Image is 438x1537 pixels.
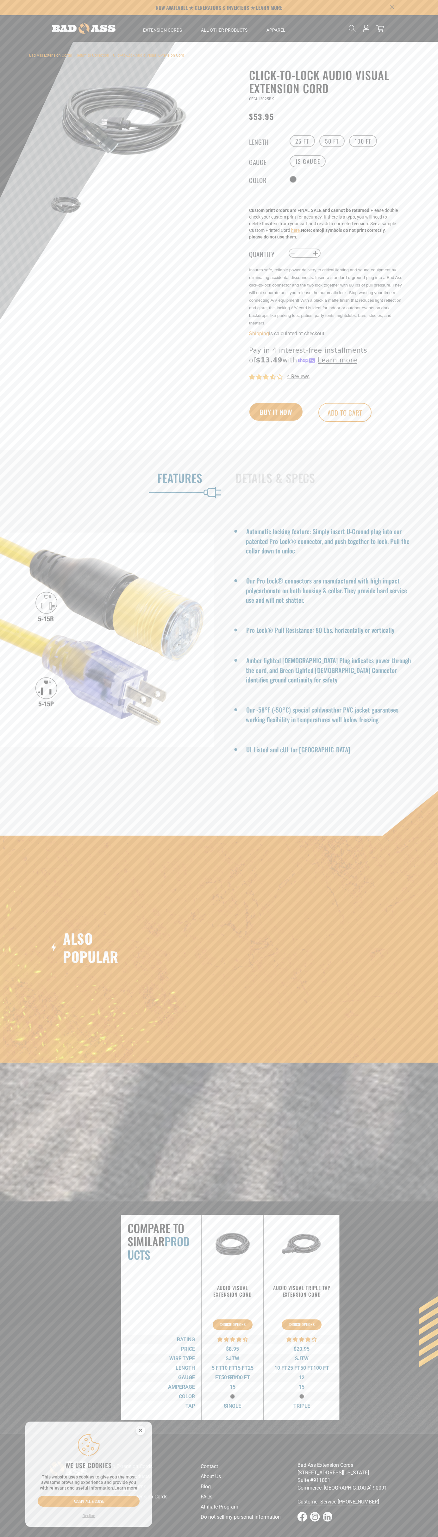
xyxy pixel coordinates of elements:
[113,53,184,58] span: Click-to-Lock Audio Visual Extension Cord
[249,157,281,165] legend: Gauge
[73,53,74,58] span: ›
[246,654,416,684] li: Amber lighted [DEMOGRAPHIC_DATA] Plug indicates power through the cord, and Green Lighted [DEMOGR...
[38,1496,140,1507] button: Accept all & close
[299,1374,304,1380] span: 12
[249,403,303,421] button: Buy it now
[110,53,112,58] span: ›
[235,1365,248,1371] span: 15 FT
[121,1335,201,1344] div: Rating
[227,1374,233,1380] span: 12
[121,1373,201,1382] div: Gauge
[63,929,137,966] h2: Also Popular
[246,574,416,605] li: Our Pro Lock® connectors are manufactured with high impact polycarbonate on both housing & collar...
[282,1319,322,1330] button: Audio Visual Triple Tap Extension Cord 3.75 stars $20.95 SJTW 10 FT25 FT50 FT100 FT 12 15 Triple
[270,1285,333,1300] a: Audio Visual Triple Tap Extension Cord
[286,1336,317,1343] span: 3.75 stars
[81,1513,97,1519] button: Decline
[249,208,371,213] strong: Custom print orders are FINAL SALE and cannot be returned.
[201,1461,298,1472] a: Contact
[291,227,300,234] button: here
[319,135,345,147] label: 50 FT
[221,1374,234,1380] span: 50 FT
[121,1363,201,1373] div: Length
[246,525,416,555] li: Automatic locking feature: Simply insert U-Ground plug into our patented Pro Lock® connector, and...
[287,1365,300,1371] span: 25 FT
[48,70,200,171] img: black
[201,1512,298,1522] a: Do not sell my personal information
[249,374,284,380] span: 3.50 stars
[212,1365,222,1371] span: 5 FT
[48,193,84,217] img: black
[270,1382,333,1392] div: 15
[266,27,285,33] span: Apparel
[38,1474,140,1491] p: This website uses cookies to give you the most awesome browsing experience and provide you with r...
[201,1502,298,1512] a: Affiliate Program
[270,1285,333,1298] h3: Audio Visual Triple Tap Extension Cord
[29,53,72,58] a: Bad Ass Extension Cords
[103,1492,201,1502] a: Customized Extension Cords
[249,68,404,95] h1: Click-to-Lock Audio Visual Extension Cord
[249,137,281,145] legend: Length
[121,1382,201,1392] div: Amperage
[249,249,281,257] label: Quantity
[25,1422,152,1527] aside: Cookie Consent
[103,1461,201,1472] a: Shop Extension Cords
[249,97,274,101] span: SECL12025BK
[257,15,295,42] summary: Apparel
[222,1365,235,1371] span: 10 FT
[121,1344,201,1354] div: Price
[318,403,372,422] button: Add to cart
[217,1336,248,1343] span: 4.68 stars
[208,1344,257,1354] div: $8.95
[201,1482,298,1492] a: Blog
[246,624,416,635] li: Pro Lock® Pull Resistance: 80 Lbs. horizontally or vertically
[201,1472,298,1482] a: About Us
[287,373,310,380] span: 4 reviews
[213,1319,253,1330] button: Audio Visual Extension Cord 4.68 stars $8.95 SJTW 5 FT10 FT15 FT25 FT50 FT100 FT 1214 15 Single
[270,1354,333,1363] div: SJTW
[52,23,116,34] img: Bad Ass Extension Cords
[121,1354,201,1363] div: Wire Type
[300,1365,313,1371] span: 50 FT
[208,1285,257,1298] h3: Audio Visual Extension Cord
[103,1472,201,1482] a: Shop Other Products
[103,1482,201,1492] a: Shipping & Returns
[313,1365,329,1371] span: 100 FT
[249,207,398,240] div: Please double check your custom print for accuracy. If there is a typo, you will need to delete t...
[297,1497,395,1507] a: Customer Service [PHONE_NUMBER]
[235,471,425,485] h2: Details & Specs
[201,1492,298,1502] a: FAQs
[249,175,281,183] legend: Color
[274,1365,287,1371] span: 10 FT
[128,1233,190,1263] span: Products
[249,111,274,122] span: $53.95
[143,27,182,33] span: Extension Cords
[246,703,416,724] li: Our -58°F (-50°C) special coldweather PVC jacket guarantees working flexibility in temperatures w...
[121,1401,201,1411] div: Tap
[76,53,109,58] a: Return to Collection
[13,471,203,485] h2: Features
[208,1354,257,1363] div: SJTW
[114,1485,137,1491] a: Learn more
[208,1401,257,1411] div: Single
[270,1344,333,1354] div: $20.95
[201,27,247,33] span: All Other Products
[290,135,315,147] label: 25 FT
[215,1365,253,1380] span: 25 FT
[134,15,191,42] summary: Extension Cords
[208,1285,257,1300] a: Audio Visual Extension Cord
[249,330,269,336] a: Shipping
[349,135,377,147] label: 100 FT
[191,15,257,42] summary: All Other Products
[233,1374,238,1380] span: 14
[246,743,416,755] li: UL Listed and cUL for [GEOGRAPHIC_DATA]
[347,23,357,34] summary: Search
[249,268,402,325] span: Insures safe, reliable power delivery to critical lighting and sound equipment by eliminating acc...
[29,51,184,59] nav: breadcrumbs
[249,329,404,338] div: is calculated at checkout.
[128,1221,195,1261] h2: Compare To Similar
[234,1374,250,1380] span: 100 FT
[290,155,326,167] label: 12 Gauge
[249,228,385,239] strong: Note: emoji symbols do not print correctly, please do not use them.
[208,1382,257,1392] div: 15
